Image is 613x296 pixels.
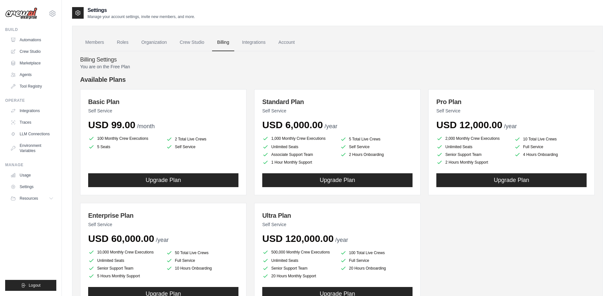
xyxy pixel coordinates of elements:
[262,151,335,158] li: Associate Support Team
[340,265,413,272] li: 20 Hours Onboarding
[5,280,56,291] button: Logout
[340,257,413,264] li: Full Service
[340,151,413,158] li: 2 Hours Onboarding
[166,265,239,272] li: 10 Hours Onboarding
[88,144,161,150] li: 5 Seats
[8,46,56,57] a: Crew Studio
[156,237,169,243] span: /year
[8,70,56,80] a: Agents
[436,159,509,166] li: 2 Hours Monthly Support
[80,34,109,51] a: Members
[436,135,509,142] li: 2,000 Monthly Crew Executions
[262,273,335,279] li: 20 Hours Monthly Support
[5,27,56,32] div: Build
[88,233,154,244] span: USD 60,000.00
[514,144,587,150] li: Full Service
[262,233,334,244] span: USD 120,000.00
[88,211,238,220] h3: Enterprise Plan
[8,129,56,139] a: LLM Connections
[262,108,413,114] p: Self Service
[436,119,502,130] span: USD 12,000.00
[262,159,335,166] li: 1 Hour Monthly Support
[29,283,41,288] span: Logout
[88,119,135,130] span: USD 99.00
[136,34,172,51] a: Organization
[436,97,587,106] h3: Pro Plan
[88,273,161,279] li: 5 Hours Monthly Support
[8,140,56,156] a: Environment Variables
[335,237,348,243] span: /year
[262,144,335,150] li: Unlimited Seats
[8,170,56,180] a: Usage
[504,123,517,129] span: /year
[166,250,239,256] li: 50 Total Live Crews
[273,34,300,51] a: Account
[8,193,56,204] button: Resources
[262,119,323,130] span: USD 6,000.00
[514,151,587,158] li: 4 Hours Onboarding
[262,135,335,142] li: 1,000 Monthly Crew Executions
[88,257,161,264] li: Unlimited Seats
[88,173,238,187] button: Upgrade Plan
[88,108,238,114] p: Self Service
[88,14,195,19] p: Manage your account settings, invite new members, and more.
[88,97,238,106] h3: Basic Plan
[262,257,335,264] li: Unlimited Seats
[436,173,587,187] button: Upgrade Plan
[237,34,271,51] a: Integrations
[8,58,56,68] a: Marketplace
[340,144,413,150] li: Self Service
[166,144,239,150] li: Self Service
[8,81,56,91] a: Tool Registry
[262,173,413,187] button: Upgrade Plan
[5,7,37,20] img: Logo
[8,117,56,128] a: Traces
[262,248,335,256] li: 500,000 Monthly Crew Executions
[175,34,209,51] a: Crew Studio
[514,136,587,142] li: 10 Total Live Crews
[88,135,161,142] li: 100 Monthly Crew Executions
[137,123,155,129] span: /month
[340,250,413,256] li: 100 Total Live Crews
[340,136,413,142] li: 5 Total Live Crews
[436,108,587,114] p: Self Service
[20,196,38,201] span: Resources
[8,182,56,192] a: Settings
[8,106,56,116] a: Integrations
[88,221,238,228] p: Self Service
[5,98,56,103] div: Operate
[166,136,239,142] li: 2 Total Live Crews
[324,123,337,129] span: /year
[88,248,161,256] li: 10,000 Monthly Crew Executions
[88,265,161,272] li: Senior Support Team
[5,162,56,167] div: Manage
[80,56,595,63] h4: Billing Settings
[212,34,234,51] a: Billing
[80,75,595,84] h4: Available Plans
[262,211,413,220] h3: Ultra Plan
[80,63,595,70] p: You are on the Free Plan
[436,151,509,158] li: Senior Support Team
[166,257,239,264] li: Full Service
[262,97,413,106] h3: Standard Plan
[88,6,195,14] h2: Settings
[8,35,56,45] a: Automations
[262,265,335,272] li: Senior Support Team
[262,221,413,228] p: Self Service
[436,144,509,150] li: Unlimited Seats
[112,34,134,51] a: Roles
